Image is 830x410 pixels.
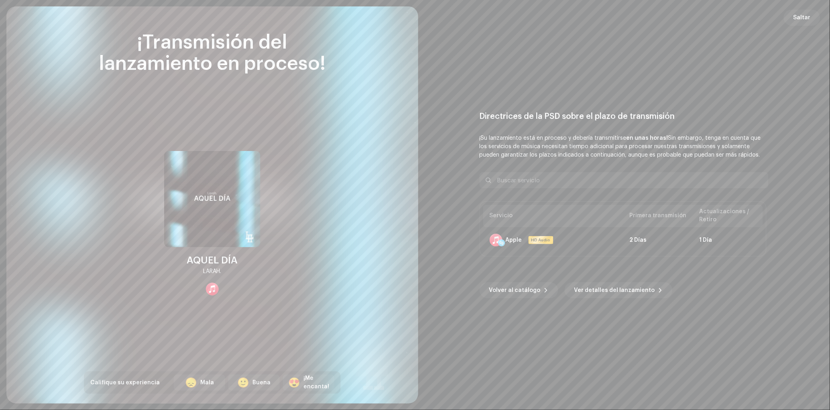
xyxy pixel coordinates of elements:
[480,282,558,298] button: Volver al catálogo
[164,151,260,247] img: 6a75153f-0bc9-42de-a4ae-d86ce609b75a
[84,32,341,75] div: ¡Transmisión del lanzamiento en proceso!
[480,172,769,188] input: Buscar servicio
[506,237,522,243] div: Apple
[574,282,655,298] span: Ver detalles del lanzamiento
[187,254,238,267] div: AQUEL DÍA
[565,282,673,298] button: Ver detalles del lanzamiento
[784,10,820,26] button: Saltar
[90,380,160,386] span: Califique su experiencia
[288,378,300,388] div: 😍
[303,374,329,391] div: ¡Me encanta!
[203,267,222,276] div: LARAH.
[693,205,763,227] th: Actualizaciones / Retiro
[793,10,811,26] span: Saltar
[623,227,693,253] td: 2 Días
[627,135,668,141] b: en unas horas!
[185,378,197,388] div: 😞
[483,205,623,227] th: Servicio
[623,205,693,227] th: Primera transmisión
[529,237,553,243] span: HD Audio
[238,378,250,388] div: 🙂
[253,379,271,387] div: Buena
[480,134,769,159] p: ¡Su lanzamiento está en proceso y debería transmitirse Sin embargo, tenga en cuenta que los servi...
[480,112,769,121] div: Directrices de la PSD sobre el plazo de transmisión
[693,227,763,253] td: 1 Día
[489,282,541,298] span: Volver al catálogo
[200,379,214,387] div: Mala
